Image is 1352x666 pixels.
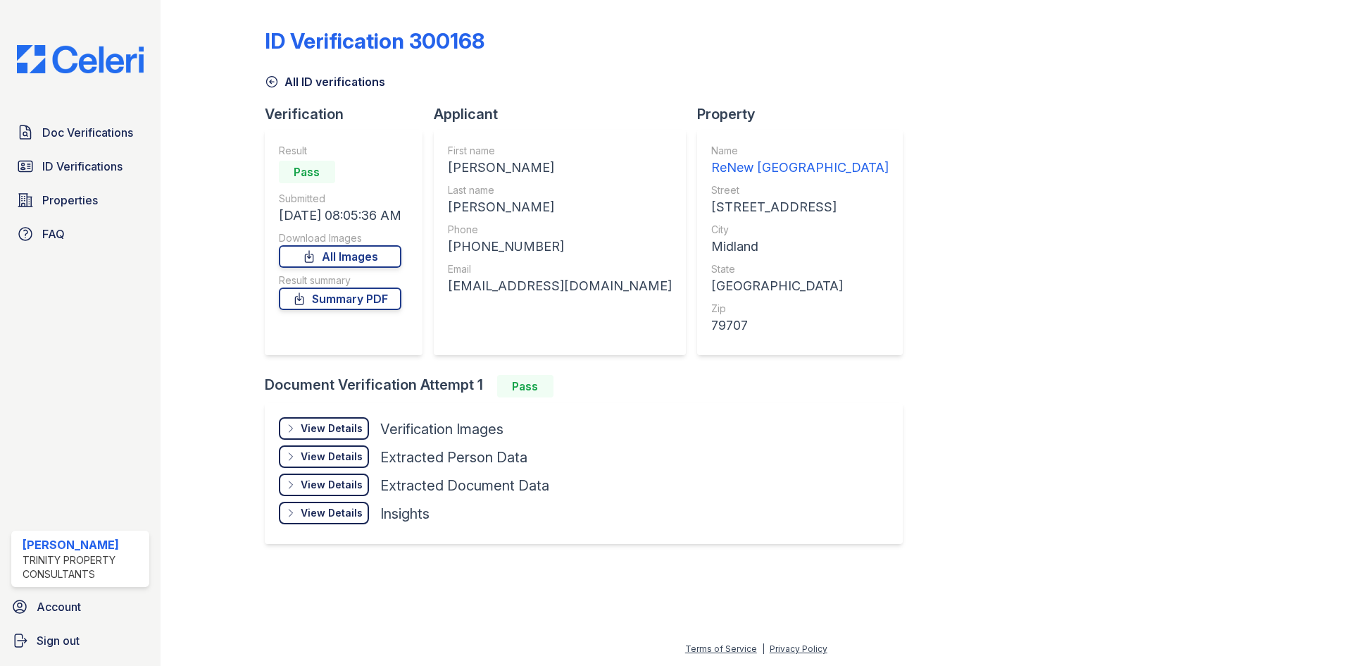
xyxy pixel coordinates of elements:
div: [PERSON_NAME] [448,158,672,178]
div: Verification [265,104,434,124]
div: [PHONE_NUMBER] [448,237,672,257]
img: CE_Logo_Blue-a8612792a0a2168367f1c8372b55b34899dd931a85d93a1a3d3e32e68fde9ad4.png [6,45,155,73]
div: Result summary [279,273,401,288]
div: Zip [711,302,889,316]
div: Extracted Person Data [380,448,527,467]
div: View Details [301,478,363,492]
div: [PERSON_NAME] [448,197,672,217]
a: ID Verifications [11,152,149,180]
div: Trinity Property Consultants [23,553,144,581]
a: Account [6,593,155,621]
div: Phone [448,223,672,237]
div: Email [448,262,672,276]
div: | [762,643,765,654]
a: Summary PDF [279,288,401,310]
div: Pass [279,161,335,183]
div: Document Verification Attempt 1 [265,375,914,397]
div: Midland [711,237,889,257]
a: Terms of Service [685,643,757,654]
a: Doc Verifications [11,118,149,147]
span: FAQ [42,226,65,242]
span: Properties [42,192,98,209]
a: Name ReNew [GEOGRAPHIC_DATA] [711,144,889,178]
div: [STREET_ADDRESS] [711,197,889,217]
div: City [711,223,889,237]
div: Download Images [279,231,401,245]
div: Submitted [279,192,401,206]
a: All Images [279,245,401,268]
div: 79707 [711,316,889,335]
div: View Details [301,450,363,464]
a: Sign out [6,627,155,655]
a: Properties [11,186,149,214]
div: Extracted Document Data [380,476,549,495]
div: [GEOGRAPHIC_DATA] [711,276,889,296]
a: FAQ [11,220,149,248]
div: Result [279,144,401,158]
div: Pass [497,375,553,397]
div: [EMAIL_ADDRESS][DOMAIN_NAME] [448,276,672,296]
div: First name [448,144,672,158]
div: Name [711,144,889,158]
div: Property [697,104,914,124]
div: View Details [301,421,363,436]
div: [DATE] 08:05:36 AM [279,206,401,226]
div: Last name [448,183,672,197]
span: Sign out [37,632,80,649]
a: Privacy Policy [770,643,827,654]
div: Insights [380,504,430,524]
div: State [711,262,889,276]
div: Applicant [434,104,697,124]
span: ID Verifications [42,158,123,175]
div: Street [711,183,889,197]
div: Verification Images [380,419,503,439]
span: Doc Verifications [42,124,133,141]
a: All ID verifications [265,73,385,90]
span: Account [37,598,81,615]
div: [PERSON_NAME] [23,536,144,553]
div: ID Verification 300168 [265,28,484,54]
div: View Details [301,506,363,520]
div: ReNew [GEOGRAPHIC_DATA] [711,158,889,178]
